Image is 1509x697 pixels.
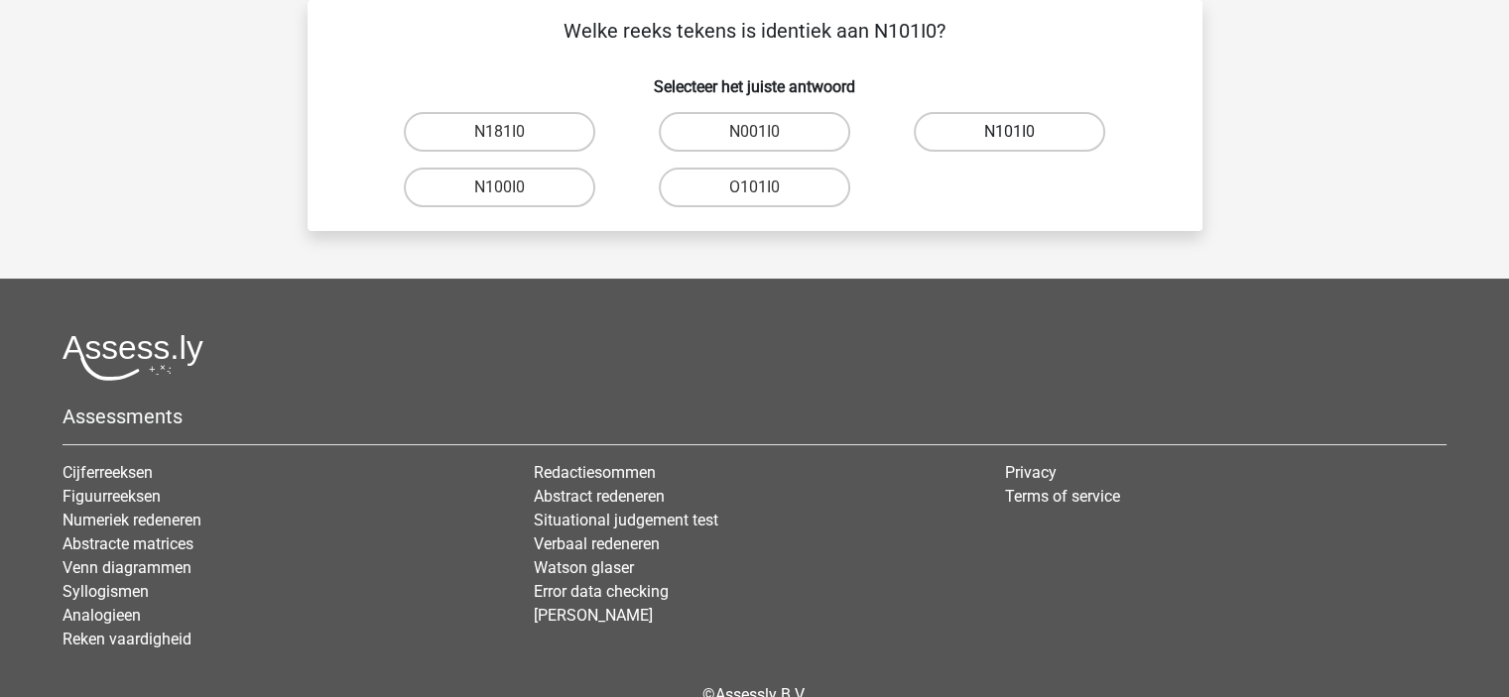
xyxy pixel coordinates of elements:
[914,112,1105,152] label: N101I0
[534,511,718,529] a: Situational judgement test
[1005,487,1120,506] a: Terms of service
[63,487,161,506] a: Figuurreeksen
[534,487,665,506] a: Abstract redeneren
[63,558,191,577] a: Venn diagrammen
[63,582,149,601] a: Syllogismen
[63,511,201,529] a: Numeriek redeneren
[63,405,1446,428] h5: Assessments
[534,463,656,482] a: Redactiesommen
[534,582,669,601] a: Error data checking
[534,606,653,625] a: [PERSON_NAME]
[404,112,595,152] label: N181I0
[63,630,191,648] a: Reken vaardigheid
[1005,463,1057,482] a: Privacy
[339,16,1171,46] p: Welke reeks tekens is identiek aan N101I0?
[534,534,660,553] a: Verbaal redeneren
[63,463,153,482] a: Cijferreeksen
[659,112,850,152] label: N001I0
[534,558,634,577] a: Watson glaser
[63,334,203,381] img: Assessly logo
[63,606,141,625] a: Analogieen
[404,168,595,207] label: N100I0
[659,168,850,207] label: O101I0
[63,534,193,553] a: Abstracte matrices
[339,61,1171,96] h6: Selecteer het juiste antwoord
